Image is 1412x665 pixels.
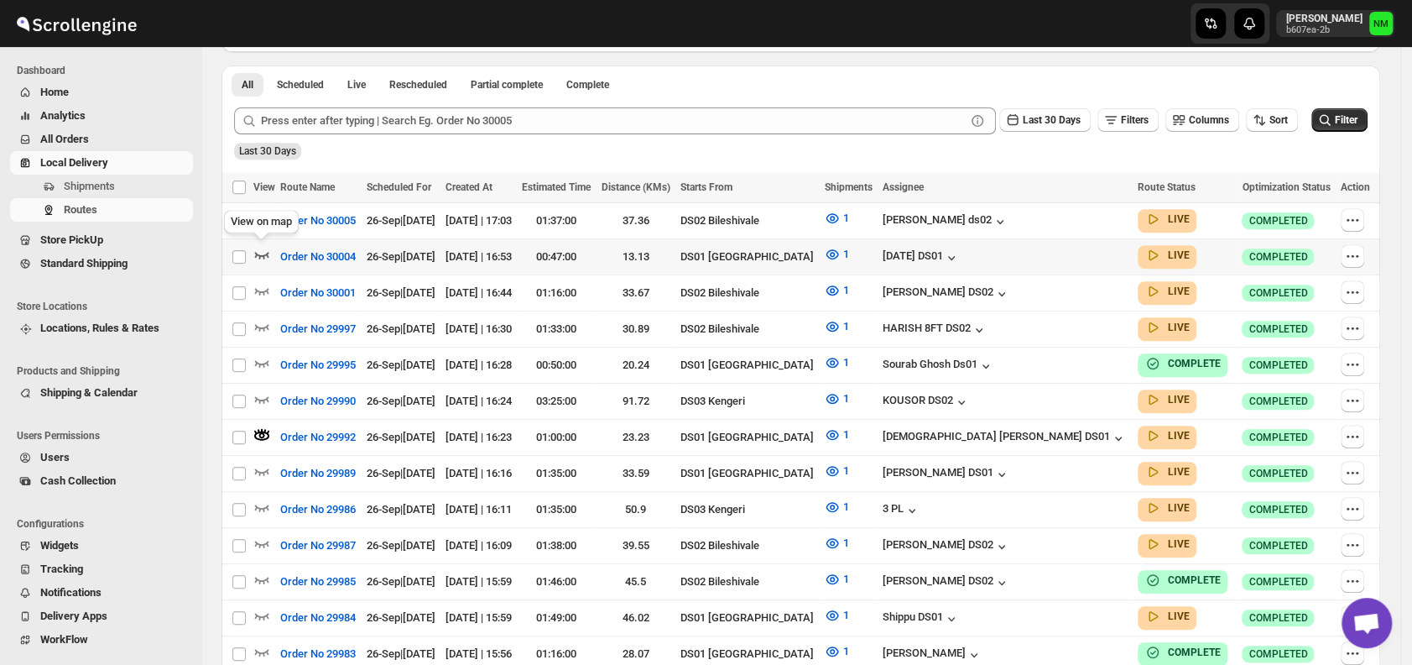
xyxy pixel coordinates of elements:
[1248,250,1307,264] span: COMPLETED
[1144,608,1190,625] button: LIVE
[883,322,987,338] button: HARISH 8FT DS02
[280,465,356,482] span: Order No 29989
[1144,644,1221,661] button: COMPLETE
[680,537,815,554] div: DS02 Bileshivale
[814,458,858,484] button: 1
[40,133,89,145] span: All Orders
[601,212,670,229] div: 37.36
[601,610,670,626] div: 46.02
[1286,12,1363,25] p: [PERSON_NAME]
[389,78,447,92] span: Rescheduled
[1168,647,1221,658] b: COMPLETE
[522,573,591,590] div: 01:46:00
[280,321,356,338] span: Order No 29997
[1168,322,1190,333] b: LIVE
[842,573,848,585] span: 1
[13,3,139,45] img: ScrollEngine
[280,537,356,554] span: Order No 29987
[445,393,512,410] div: [DATE] | 16:24
[366,647,435,660] span: 26-Sep | [DATE]
[40,86,69,98] span: Home
[366,575,435,588] span: 26-Sep | [DATE]
[445,321,512,338] div: [DATE] | 16:30
[1023,114,1081,126] span: Last 30 Days
[270,460,366,487] button: Order No 29989
[883,466,1010,483] button: [PERSON_NAME] DS01
[1246,108,1298,132] button: Sort
[1168,285,1190,297] b: LIVE
[522,646,591,662] div: 01:16:00
[445,249,512,265] div: [DATE] | 16:53
[842,609,848,621] span: 1
[10,81,193,104] button: Home
[40,233,103,246] span: Store PickUp
[522,610,591,626] div: 01:49:00
[842,464,848,477] span: 1
[40,451,70,463] span: Users
[1248,395,1307,408] span: COMPLETED
[522,249,591,265] div: 00:47:00
[883,574,1010,591] button: [PERSON_NAME] DS02
[17,64,193,77] span: Dashboard
[366,431,435,443] span: 26-Sep | [DATE]
[842,645,848,657] span: 1
[366,539,435,552] span: 26-Sep | [DATE]
[17,517,193,531] span: Configurations
[1248,611,1307,625] span: COMPLETED
[10,469,193,493] button: Cash Collection
[10,605,193,628] button: Delivery Apps
[842,356,848,369] span: 1
[883,647,982,663] div: [PERSON_NAME]
[1335,114,1357,126] span: Filter
[366,181,430,193] span: Scheduled For
[1342,598,1392,648] div: Open chat
[1144,283,1190,300] button: LIVE
[1248,214,1307,228] span: COMPLETED
[445,285,512,301] div: [DATE] | 16:44
[1276,10,1394,37] button: User menu
[601,285,670,301] div: 33.67
[445,537,512,554] div: [DATE] | 16:09
[280,573,356,590] span: Order No 29985
[842,284,848,296] span: 1
[601,393,670,410] div: 91.72
[280,501,356,518] span: Order No 29986
[366,286,435,299] span: 26-Sep | [DATE]
[10,534,193,558] button: Widgets
[883,502,920,519] button: 3 PL
[522,537,591,554] div: 01:38:00
[1144,391,1190,408] button: LIVE
[680,573,815,590] div: DS02 Bileshivale
[270,496,366,523] button: Order No 29986
[883,213,1008,230] div: [PERSON_NAME] ds02
[280,646,356,662] span: Order No 29983
[680,610,815,626] div: DS01 [GEOGRAPHIC_DATA]
[601,321,670,338] div: 30.89
[471,78,543,92] span: Partial complete
[253,181,275,193] span: View
[366,503,435,516] span: 26-Sep | [DATE]
[445,646,512,662] div: [DATE] | 15:56
[680,321,815,338] div: DS02 Bileshivale
[445,181,492,193] span: Created At
[522,393,591,410] div: 03:25:00
[814,313,858,340] button: 1
[1248,322,1307,336] span: COMPLETED
[814,422,858,448] button: 1
[17,364,193,378] span: Products and Shipping
[270,605,366,631] button: Order No 29984
[10,175,193,198] button: Shipments
[1144,536,1190,552] button: LIVE
[680,181,732,193] span: Starts From
[64,180,115,192] span: Shipments
[883,394,970,411] button: KOUSOR DS02
[601,357,670,374] div: 20.24
[40,539,79,552] span: Widgets
[1311,108,1368,132] button: Filter
[40,156,108,169] span: Local Delivery
[1189,114,1229,126] span: Columns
